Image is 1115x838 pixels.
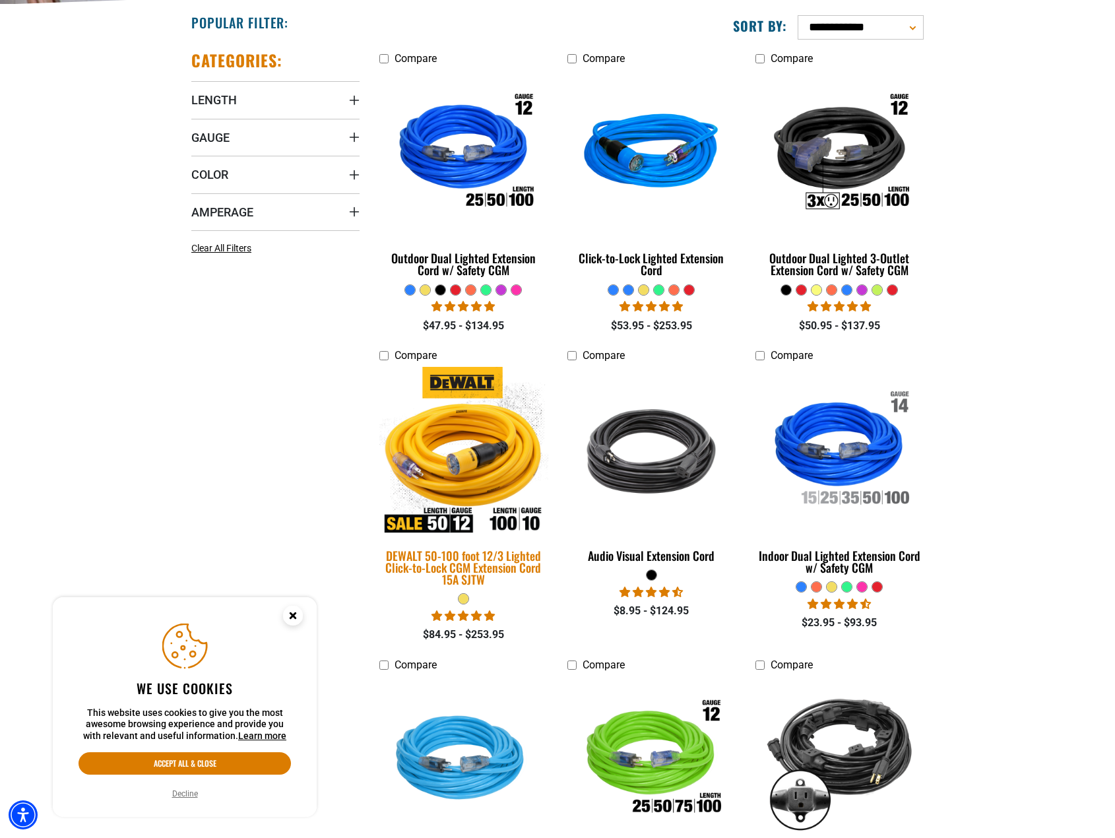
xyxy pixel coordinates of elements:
[191,156,360,193] summary: Color
[191,130,230,145] span: Gauge
[431,610,495,622] span: 4.84 stars
[168,787,202,800] button: Decline
[567,369,736,569] a: black Audio Visual Extension Cord
[620,586,683,598] span: 4.71 stars
[567,71,736,284] a: blue Click-to-Lock Lighted Extension Cord
[371,367,556,536] img: DEWALT 50-100 foot 12/3 Lighted Click-to-Lock CGM Extension Cord 15A SJTW
[9,800,38,829] div: Accessibility Menu
[568,375,734,527] img: black
[395,349,437,362] span: Compare
[379,71,548,284] a: Outdoor Dual Lighted Extension Cord w/ Safety CGM Outdoor Dual Lighted Extension Cord w/ Safety CGM
[269,597,317,638] button: Close this option
[381,78,547,230] img: Outdoor Dual Lighted Extension Cord w/ Safety CGM
[191,205,253,220] span: Amperage
[756,684,922,836] img: black
[567,252,736,276] div: Click-to-Lock Lighted Extension Cord
[191,119,360,156] summary: Gauge
[79,707,291,742] p: This website uses cookies to give you the most awesome browsing experience and provide you with r...
[238,730,286,741] a: This website uses cookies to give you the most awesome browsing experience and provide you with r...
[568,78,734,230] img: blue
[567,603,736,619] div: $8.95 - $124.95
[379,627,548,643] div: $84.95 - $253.95
[191,243,251,253] span: Clear All Filters
[191,242,257,255] a: Clear All Filters
[191,193,360,230] summary: Amperage
[756,375,922,527] img: Indoor Dual Lighted Extension Cord w/ Safety CGM
[755,550,924,573] div: Indoor Dual Lighted Extension Cord w/ Safety CGM
[431,300,495,313] span: 4.81 stars
[583,659,625,671] span: Compare
[379,550,548,585] div: DEWALT 50-100 foot 12/3 Lighted Click-to-Lock CGM Extension Cord 15A SJTW
[568,684,734,836] img: Outdoor Single Lighted Extension Cord
[381,684,547,836] img: Light Blue
[379,318,548,334] div: $47.95 - $134.95
[755,615,924,631] div: $23.95 - $93.95
[395,659,437,671] span: Compare
[567,318,736,334] div: $53.95 - $253.95
[755,318,924,334] div: $50.95 - $137.95
[191,50,282,71] h2: Categories:
[755,71,924,284] a: Outdoor Dual Lighted 3-Outlet Extension Cord w/ Safety CGM Outdoor Dual Lighted 3-Outlet Extensio...
[79,752,291,775] button: Accept all & close
[567,550,736,562] div: Audio Visual Extension Cord
[191,14,288,31] h2: Popular Filter:
[583,52,625,65] span: Compare
[771,349,813,362] span: Compare
[79,680,291,697] h2: We use cookies
[755,252,924,276] div: Outdoor Dual Lighted 3-Outlet Extension Cord w/ Safety CGM
[379,252,548,276] div: Outdoor Dual Lighted Extension Cord w/ Safety CGM
[808,300,871,313] span: 4.80 stars
[771,52,813,65] span: Compare
[808,598,871,610] span: 4.40 stars
[379,369,548,593] a: DEWALT 50-100 foot 12/3 Lighted Click-to-Lock CGM Extension Cord 15A SJTW DEWALT 50-100 foot 12/3...
[733,17,787,34] label: Sort by:
[756,78,922,230] img: Outdoor Dual Lighted 3-Outlet Extension Cord w/ Safety CGM
[771,659,813,671] span: Compare
[395,52,437,65] span: Compare
[191,167,228,182] span: Color
[583,349,625,362] span: Compare
[620,300,683,313] span: 4.87 stars
[53,597,317,818] aside: Cookie Consent
[191,92,237,108] span: Length
[191,81,360,118] summary: Length
[755,369,924,581] a: Indoor Dual Lighted Extension Cord w/ Safety CGM Indoor Dual Lighted Extension Cord w/ Safety CGM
